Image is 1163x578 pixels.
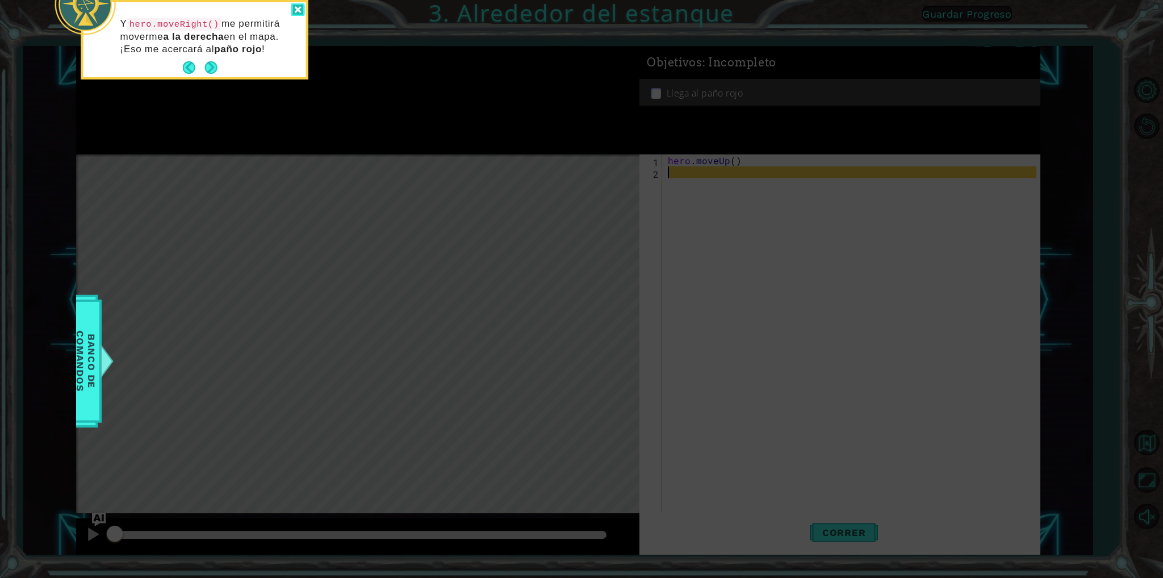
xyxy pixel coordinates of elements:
span: Banco de comandos [71,302,101,420]
button: Next [205,61,217,74]
strong: a la derecha [163,31,224,42]
strong: paño rojo [214,44,262,55]
button: Back [183,61,205,74]
p: Y me permitirá moverme en el mapa. ¡Eso me acercará al ! [120,18,298,56]
code: hero.moveRight() [127,18,221,31]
